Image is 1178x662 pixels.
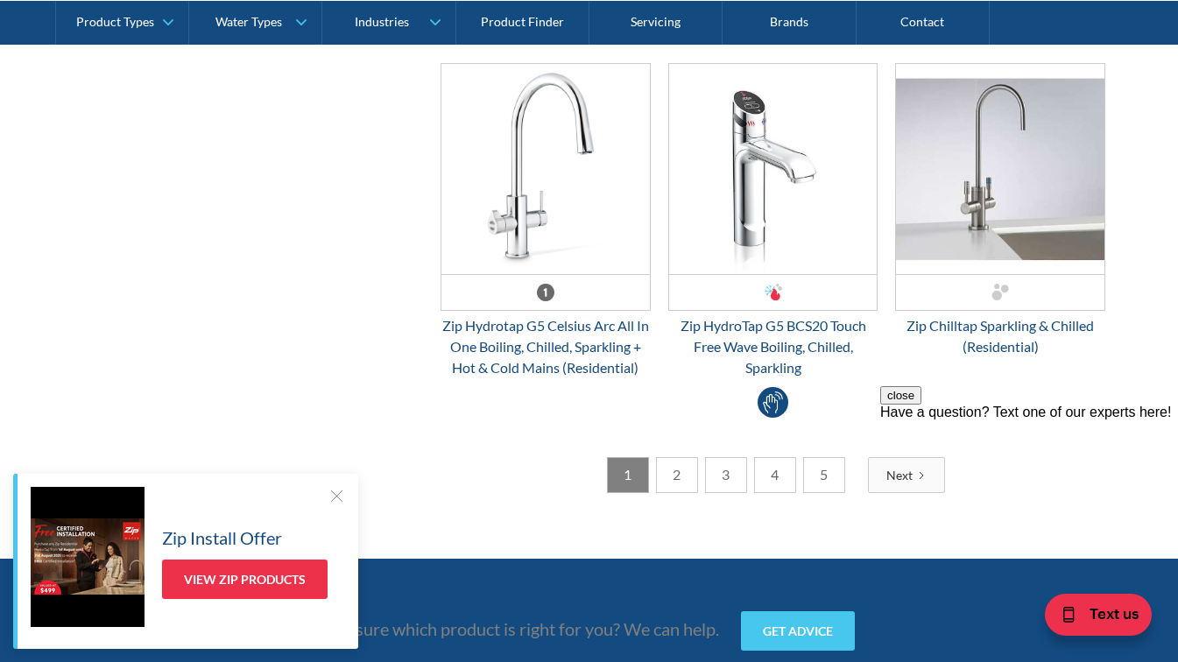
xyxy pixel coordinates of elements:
[323,616,719,642] p: Not sure which product is right for you? We can help.
[880,386,1178,596] iframe: podium webchat widget prompt
[669,64,878,274] img: Zip HydroTap G5 BCS20 Touch Free Wave Boiling, Chilled, Sparkling
[741,611,855,651] a: Get advice
[668,315,878,378] div: Zip HydroTap G5 BCS20 Touch Free Wave Boiling, Chilled, Sparkling
[896,64,1104,274] img: Zip Chilltap Sparkling & Chilled (Residential)
[31,487,145,627] img: Zip Install Offer
[705,457,747,493] a: 3
[668,63,878,378] a: Zip HydroTap G5 BCS20 Touch Free Wave Boiling, Chilled, SparklingZip HydroTap G5 BCS20 Touch Free...
[895,63,1105,357] a: Zip Chilltap Sparkling & Chilled (Residential)Zip Chilltap Sparkling & Chilled (Residential)
[441,315,651,378] div: Zip Hydrotap G5 Celsius Arc All In One Boiling, Chilled, Sparkling + Hot & Cold Mains (Residential)
[441,64,650,274] img: Zip Hydrotap G5 Celsius Arc All In One Boiling, Chilled, Sparkling + Hot & Cold Mains (Residential)
[441,457,1106,493] div: List
[895,315,1105,357] div: Zip Chilltap Sparkling & Chilled (Residential)
[868,457,945,493] a: Next Page
[162,525,282,551] h5: Zip Install Offer
[656,457,698,493] a: 2
[607,457,649,493] a: 1
[803,457,845,493] a: 5
[76,14,154,29] div: Product Types
[441,63,651,378] a: Zip Hydrotap G5 Celsius Arc All In One Boiling, Chilled, Sparkling + Hot & Cold Mains (Residentia...
[162,560,328,599] a: View Zip Products
[355,14,409,29] div: Industries
[215,14,282,29] div: Water Types
[1003,574,1178,662] iframe: podium webchat widget bubble
[754,457,796,493] a: 4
